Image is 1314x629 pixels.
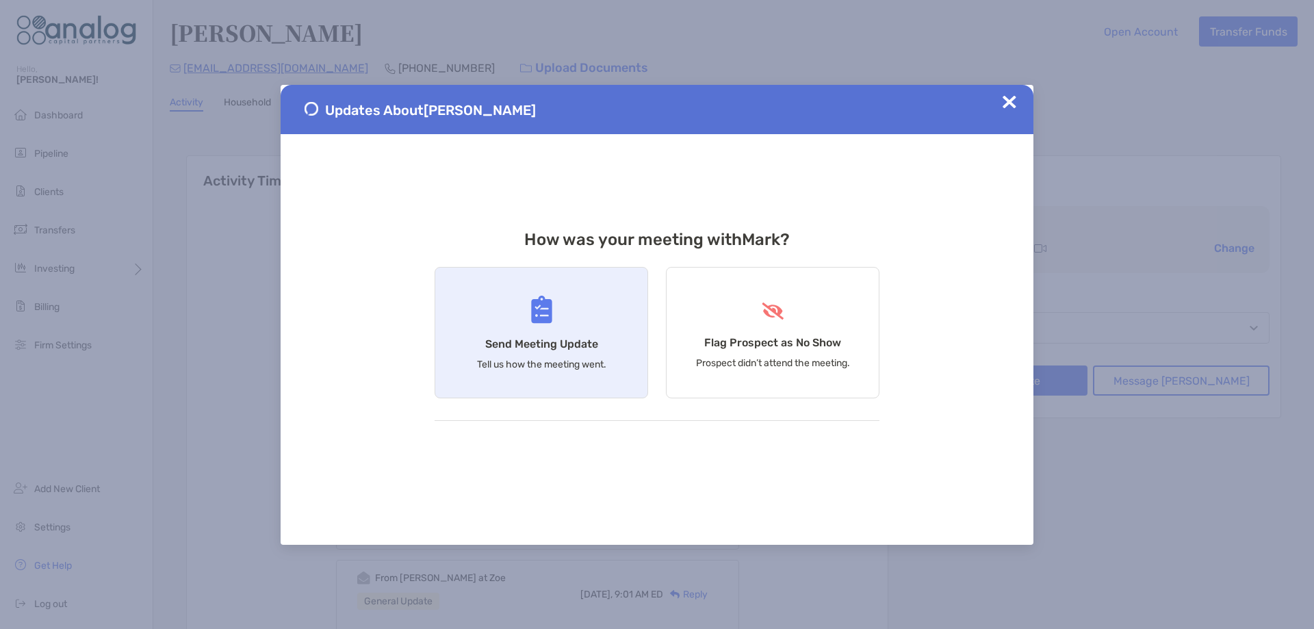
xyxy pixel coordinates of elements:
h3: How was your meeting with Mark ? [435,230,879,249]
p: Prospect didn’t attend the meeting. [696,357,850,369]
img: Send Meeting Update 1 [305,102,318,116]
img: Send Meeting Update [531,296,552,324]
h4: Flag Prospect as No Show [704,336,841,349]
img: Flag Prospect as No Show [760,303,786,320]
img: Close Updates Zoe [1003,95,1016,109]
span: Updates About [PERSON_NAME] [325,102,536,118]
h4: Send Meeting Update [485,337,598,350]
p: Tell us how the meeting went. [477,359,606,370]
